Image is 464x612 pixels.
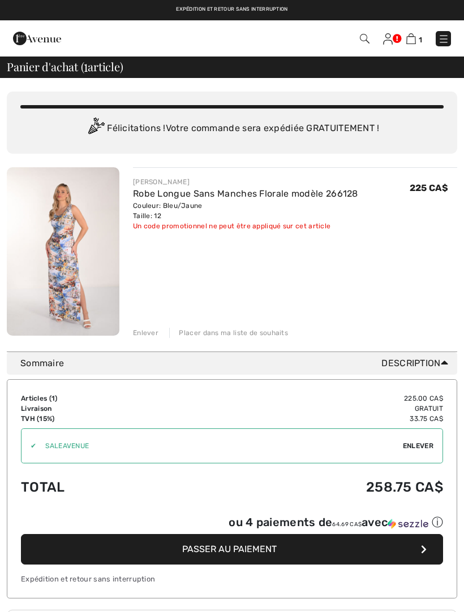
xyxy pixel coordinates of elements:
[84,58,88,73] span: 1
[174,393,443,403] td: 225.00 CA$
[21,468,174,506] td: Total
[360,34,370,44] img: Recherche
[381,357,453,370] span: Description
[21,414,174,424] td: TVH (15%)
[84,118,107,140] img: Congratulation2.svg
[406,32,422,45] a: 1
[169,328,288,338] div: Placer dans ma liste de souhaits
[133,188,358,199] a: Robe Longue Sans Manches Florale modèle 266128
[21,515,443,534] div: ou 4 paiements de64.69 CA$avecSezzle Cliquez pour en savoir plus sur Sezzle
[13,32,61,43] a: 1ère Avenue
[406,33,416,44] img: Panier d'achat
[332,521,362,528] span: 64.69 CA$
[21,393,174,403] td: Articles ( )
[383,33,393,45] img: Mes infos
[133,201,358,221] div: Couleur: Bleu/Jaune Taille: 12
[410,183,448,193] span: 225 CA$
[21,534,443,565] button: Passer au paiement
[21,403,174,414] td: Livraison
[51,394,55,402] span: 1
[36,429,403,463] input: Code promo
[133,328,158,338] div: Enlever
[7,61,123,72] span: Panier d'achat ( article)
[174,414,443,424] td: 33.75 CA$
[182,544,277,554] span: Passer au paiement
[438,33,449,45] img: Menu
[419,36,422,44] span: 1
[7,167,119,336] img: Robe Longue Sans Manches Florale modèle 266128
[133,177,358,187] div: [PERSON_NAME]
[20,118,444,140] div: Félicitations ! Votre commande sera expédiée GRATUITEMENT !
[133,221,358,231] div: Un code promotionnel ne peut être appliqué sur cet article
[20,357,453,370] div: Sommaire
[388,519,428,529] img: Sezzle
[403,441,433,451] span: Enlever
[174,403,443,414] td: Gratuit
[22,441,36,451] div: ✔
[13,27,61,50] img: 1ère Avenue
[21,574,443,584] div: Expédition et retour sans interruption
[229,515,443,530] div: ou 4 paiements de avec
[174,468,443,506] td: 258.75 CA$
